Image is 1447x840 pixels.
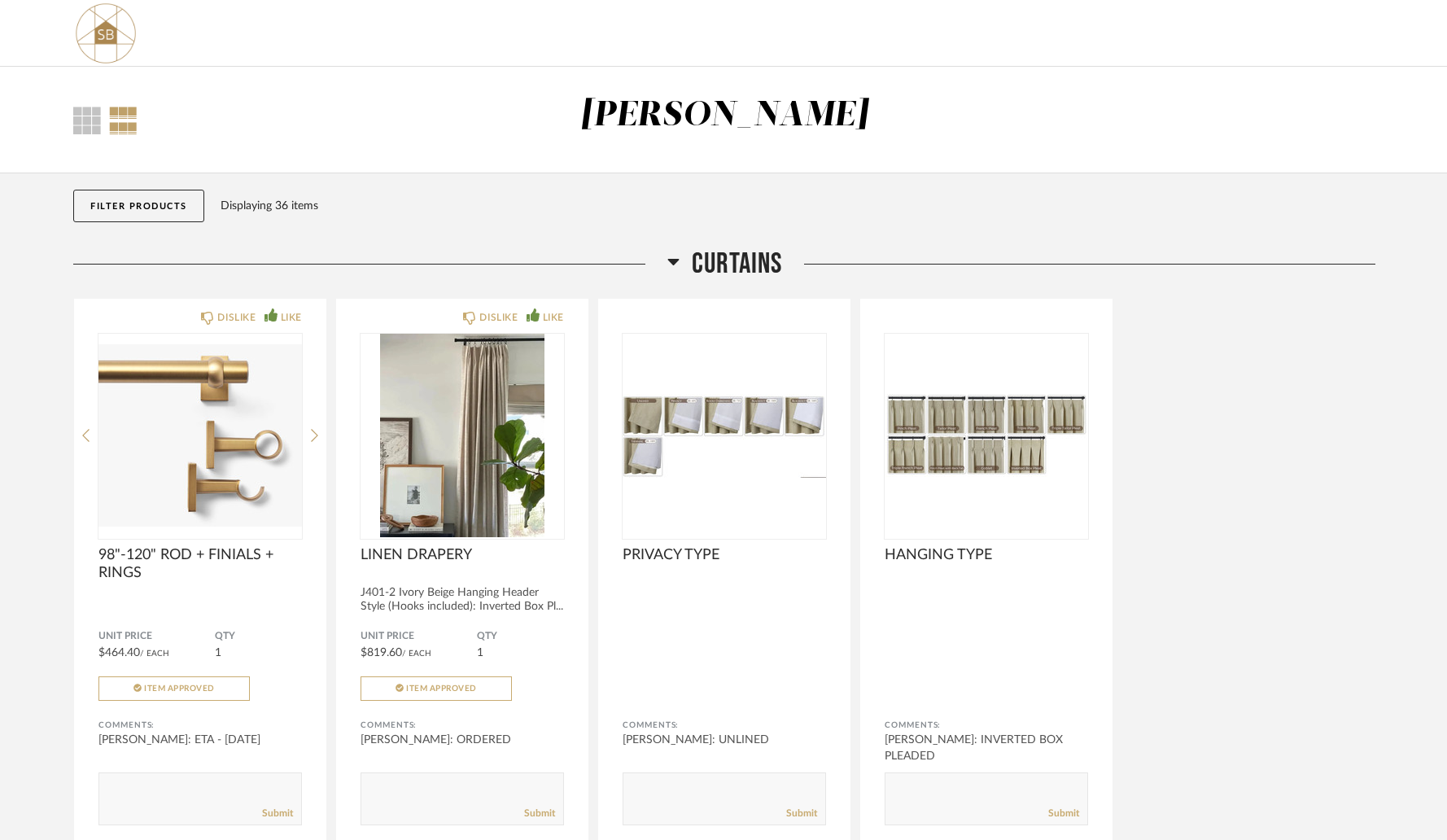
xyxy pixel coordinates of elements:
[402,650,431,658] span: / Each
[73,1,138,66] img: 02324877-c6fa-4261-b847-82fa1115e5a4.png
[885,334,1088,537] img: undefined
[406,685,477,693] span: Item Approved
[98,630,215,643] span: Unit Price
[361,676,512,701] button: Item Approved
[477,647,483,658] span: 1
[477,630,564,643] span: QTY
[262,807,293,820] a: Submit
[361,732,564,748] div: [PERSON_NAME]: ORDERED
[73,190,204,222] button: Filter Products
[281,309,302,326] div: LIKE
[98,717,302,733] div: Comments:
[885,732,1088,764] div: [PERSON_NAME]: INVERTED BOX PLEADED
[221,197,1368,215] div: Displaying 36 items
[623,717,826,733] div: Comments:
[215,647,221,658] span: 1
[217,309,256,326] div: DISLIKE
[140,650,169,658] span: / Each
[786,807,817,820] a: Submit
[361,334,564,537] img: undefined
[524,807,555,820] a: Submit
[692,247,782,282] span: CURTAINS
[543,309,564,326] div: LIKE
[144,685,215,693] span: Item Approved
[361,717,564,733] div: Comments:
[98,647,140,658] span: $464.40
[361,647,402,658] span: $819.60
[623,732,826,748] div: [PERSON_NAME]: UNLINED
[1048,807,1079,820] a: Submit
[361,630,477,643] span: Unit Price
[580,98,869,133] div: [PERSON_NAME]
[98,732,302,748] div: [PERSON_NAME]: ETA - [DATE]
[215,630,302,643] span: QTY
[479,309,518,326] div: DISLIKE
[885,546,1088,564] span: HANGING TYPE
[98,546,302,582] span: 98"-120" ROD + FINIALS + RINGS
[361,586,564,614] div: J401-2 Ivory Beige Hanging Header Style (Hooks included): Inverted Box Pl...
[885,717,1088,733] div: Comments:
[623,334,826,537] img: undefined
[98,334,302,537] img: undefined
[98,676,250,701] button: Item Approved
[361,546,564,564] span: LINEN DRAPERY
[623,546,826,564] span: PRIVACY TYPE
